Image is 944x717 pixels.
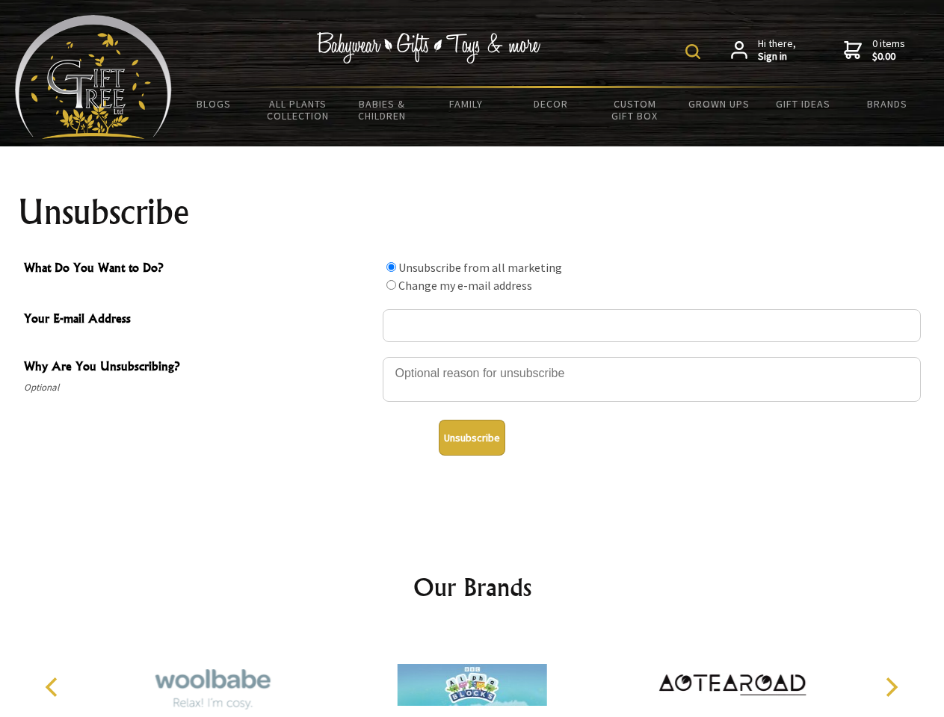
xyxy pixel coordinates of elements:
[844,37,905,63] a: 0 items$0.00
[386,280,396,290] input: What Do You Want to Do?
[398,278,532,293] label: Change my e-mail address
[676,88,761,119] a: Grown Ups
[30,569,915,605] h2: Our Brands
[37,671,70,704] button: Previous
[872,50,905,63] strong: $0.00
[508,88,593,119] a: Decor
[874,671,907,704] button: Next
[256,88,341,131] a: All Plants Collection
[18,194,927,230] h1: Unsubscribe
[24,379,375,397] span: Optional
[761,88,845,119] a: Gift Ideas
[425,88,509,119] a: Family
[340,88,425,131] a: Babies & Children
[398,260,562,275] label: Unsubscribe from all marketing
[758,50,796,63] strong: Sign in
[386,262,396,272] input: What Do You Want to Do?
[685,44,700,59] img: product search
[383,357,921,402] textarea: Why Are You Unsubscribing?
[172,88,256,119] a: BLOGS
[845,88,930,119] a: Brands
[731,37,796,63] a: Hi there,Sign in
[383,309,921,342] input: Your E-mail Address
[24,309,375,331] span: Your E-mail Address
[15,15,172,139] img: Babyware - Gifts - Toys and more...
[872,37,905,63] span: 0 items
[439,420,505,456] button: Unsubscribe
[317,32,541,63] img: Babywear - Gifts - Toys & more
[758,37,796,63] span: Hi there,
[24,258,375,280] span: What Do You Want to Do?
[24,357,375,379] span: Why Are You Unsubscribing?
[593,88,677,131] a: Custom Gift Box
